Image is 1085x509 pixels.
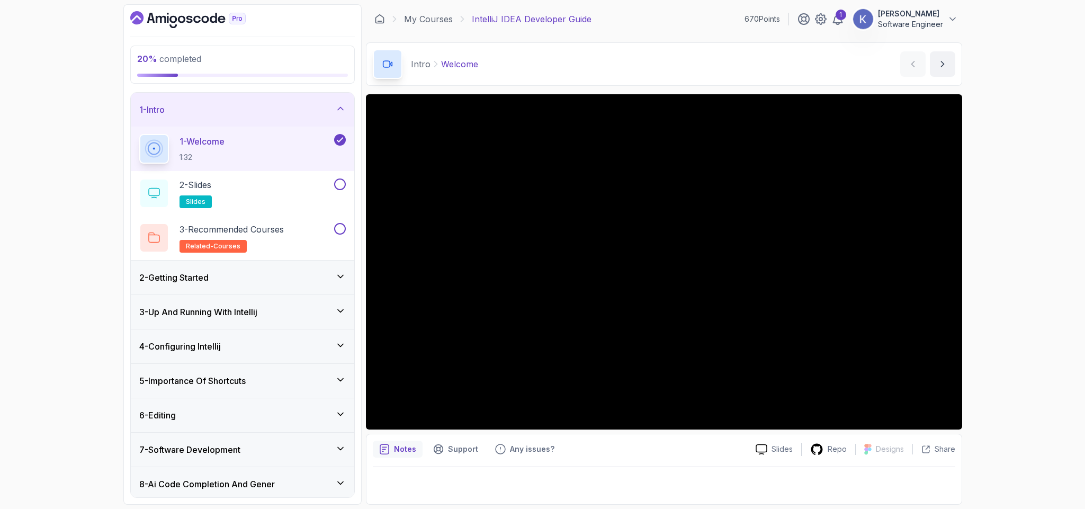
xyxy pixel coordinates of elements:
button: user profile image[PERSON_NAME]Software Engineer [853,8,958,30]
a: 1 [831,13,844,25]
p: 670 Points [745,14,780,24]
button: Share [912,444,955,454]
button: Feedback button [489,441,561,458]
div: 1 [836,10,846,20]
p: Support [448,444,478,454]
p: [PERSON_NAME] [878,8,943,19]
a: My Courses [404,13,453,25]
button: previous content [900,51,926,77]
h3: 5 - Importance Of Shortcuts [139,374,246,387]
button: notes button [373,441,423,458]
p: Designs [876,444,904,454]
p: Share [935,444,955,454]
p: Slides [772,444,793,454]
button: 3-Recommended Coursesrelated-courses [139,223,346,253]
h3: 2 - Getting Started [139,271,209,284]
button: 3-Up And Running With Intellij [131,295,354,329]
p: Notes [394,444,416,454]
span: completed [137,53,201,64]
iframe: 1 - Hi [366,94,962,430]
button: 2-Getting Started [131,261,354,294]
button: Support button [427,441,485,458]
h3: 6 - Editing [139,409,176,422]
p: Intro [411,58,431,70]
a: Repo [802,443,855,456]
p: 1:32 [180,152,225,163]
h3: 8 - Ai Code Completion And Gener [139,478,275,490]
p: 3 - Recommended Courses [180,223,284,236]
p: Software Engineer [878,19,943,30]
a: Dashboard [374,14,385,24]
h3: 7 - Software Development [139,443,240,456]
p: IntelliJ IDEA Developer Guide [472,13,591,25]
p: 1 - Welcome [180,135,225,148]
a: Dashboard [130,11,270,28]
h3: 3 - Up And Running With Intellij [139,306,257,318]
p: Repo [828,444,847,454]
button: 7-Software Development [131,433,354,467]
button: 4-Configuring Intellij [131,329,354,363]
p: 2 - Slides [180,178,211,191]
span: 20 % [137,53,157,64]
span: related-courses [186,242,240,251]
h3: 4 - Configuring Intellij [139,340,221,353]
button: 1-Intro [131,93,354,127]
p: Any issues? [510,444,554,454]
img: user profile image [853,9,873,29]
button: 8-Ai Code Completion And Gener [131,467,354,501]
p: Welcome [441,58,478,70]
button: 1-Welcome1:32 [139,134,346,164]
button: 6-Editing [131,398,354,432]
button: next content [930,51,955,77]
button: 2-Slidesslides [139,178,346,208]
h3: 1 - Intro [139,103,165,116]
button: 5-Importance Of Shortcuts [131,364,354,398]
span: slides [186,198,205,206]
a: Slides [747,444,801,455]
